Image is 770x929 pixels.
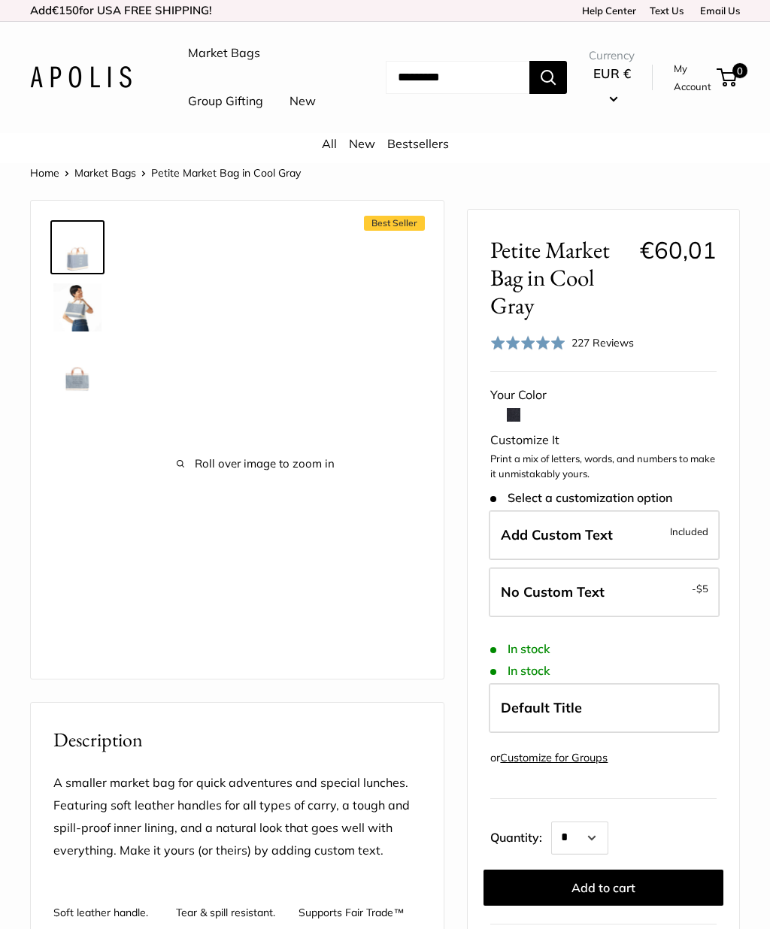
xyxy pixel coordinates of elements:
a: All [322,136,337,151]
div: Your Color [490,384,717,407]
a: Help Center [577,5,636,17]
a: 0 [718,68,737,86]
span: Add Custom Text [501,526,613,543]
a: Petite Market Bag in Cool Gray [50,280,105,334]
a: My Account [674,59,711,96]
p: Print a mix of letters, words, and numbers to make it unmistakably yours. [490,452,717,481]
img: Apolis [30,66,132,88]
p: Tear & spill resistant. [176,892,283,919]
label: Default Title [489,683,720,733]
a: Home [30,166,59,180]
span: No Custom Text [501,583,605,601]
img: Petite Market Bag in Cool Gray [53,343,102,392]
span: Default Title [501,699,582,716]
span: Petite Market Bag in Cool Gray [151,166,301,180]
h2: Description [53,725,421,755]
p: Soft leather handle. [53,892,161,919]
span: 227 Reviews [571,336,634,350]
div: Customize It [490,429,717,452]
a: Email Us [695,5,740,17]
span: Select a customization option [490,491,671,505]
span: Roll over image to zoom in [151,453,360,474]
a: New [290,90,316,113]
input: Search... [386,61,529,94]
span: $5 [696,583,708,595]
label: Add Custom Text [489,510,720,560]
label: Quantity: [490,817,551,855]
span: 0 [732,63,747,78]
span: Petite Market Bag in Cool Gray [490,236,628,320]
a: Petite Market Bag in Cool Gray [50,340,105,395]
a: Petite Market Bag in Cool Gray [50,401,105,455]
span: Included [670,522,708,540]
span: €150 [52,3,79,17]
a: Petite Market Bag in Cool Gray [50,581,105,635]
span: In stock [490,642,550,656]
span: In stock [490,664,550,678]
span: Currency [589,45,635,66]
nav: Breadcrumb [30,163,301,183]
p: A smaller market bag for quick adventures and special lunches. Featuring soft leather handles for... [53,772,421,862]
a: Text Us [650,5,684,17]
button: Search [529,61,567,94]
a: New [349,136,375,151]
span: €60,01 [640,235,717,265]
a: Petite Market Bag in Cool Gray [50,641,105,695]
a: Group Gifting [188,90,263,113]
span: Best Seller [364,216,425,231]
p: Supports Fair Trade™ [299,892,406,919]
div: or [490,748,608,768]
a: Market Bags [188,42,260,65]
a: Petite Market Bag in Cool Gray [50,521,105,575]
img: Petite Market Bag in Cool Gray [53,283,102,331]
label: Leave Blank [489,567,720,617]
span: - [692,579,708,598]
span: EUR € [593,65,631,81]
a: Petite Market Bag in Cool Gray [50,220,105,274]
img: Petite Market Bag in Cool Gray [53,223,102,271]
a: Petite Market Bag in Cool Gray [50,461,105,515]
button: Add to cart [484,870,723,906]
button: EUR € [589,62,635,110]
a: Market Bags [74,166,136,180]
a: Customize for Groups [500,751,608,764]
a: Bestsellers [387,136,449,151]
